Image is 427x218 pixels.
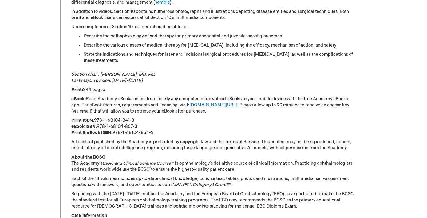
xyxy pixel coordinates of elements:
[71,117,356,136] p: 978-1-68104-841-3 978-1-68104-867-3 978-1-68104-854-3
[71,118,94,123] strong: Print ISBN:
[149,166,151,170] sup: ®
[71,155,105,160] strong: About the BCSC
[71,87,356,93] p: 344 pages
[71,191,356,209] p: Beginning with the [DATE]–[DATE] edition, the Academy and the European Board of Ophthalmology (EB...
[71,24,356,30] p: Upon completion of Section 10, readers should be able to:
[84,33,356,39] li: Describe the pathophysiology of and therapy for primary congenital and juvenile-onset glaucomas
[71,213,107,218] strong: CME Information
[71,78,143,83] em: Last major revision: [DATE]–[DATE]
[84,52,356,64] li: State the indications and techniques for laser and incisional surgical procedures for [MEDICAL_DA...
[71,96,86,101] strong: eBook:
[71,87,83,92] strong: Print:
[172,182,228,187] em: AMA PRA Category 1 Credit
[102,161,171,166] em: Basic and Clinical Science Course
[71,176,356,188] p: Each of the 13 volumes includes up-to-date clinical knowledge, concise text, tables, photos and i...
[189,102,237,108] a: [DOMAIN_NAME][URL]
[71,130,113,135] strong: Print & eBook ISBN:
[71,96,356,114] p: Read Academy eBooks online from nearly any computer, or download eBooks to your mobile device wit...
[71,139,356,151] p: All content published by the Academy is protected by copyright law and the Terms of Service. This...
[84,42,356,48] li: Describe the various classes of medical therapy for [MEDICAL_DATA], including the efficacy, mecha...
[71,154,356,173] p: The Academy’s ™ is ophthalmology’s definitive source of clinical information. Practicing ophthalm...
[71,9,356,21] p: In addition to videos, Section 10 contains numerous photographs and illustrations depicting disea...
[71,72,156,77] em: Section chair: [PERSON_NAME], MD, PhD
[71,124,97,129] strong: eBook ISBN:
